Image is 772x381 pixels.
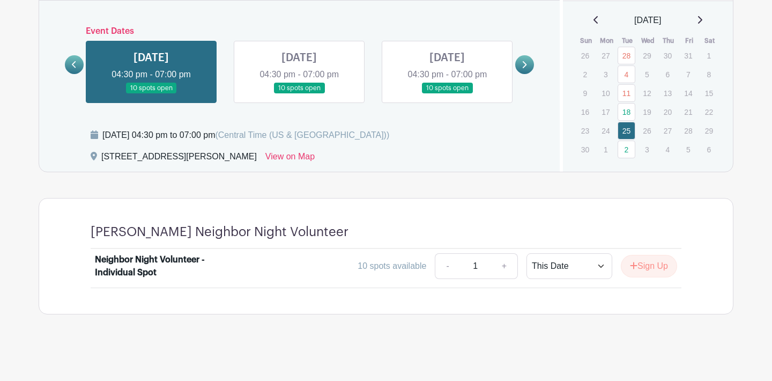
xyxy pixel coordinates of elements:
p: 17 [597,104,614,120]
p: 5 [638,66,656,83]
p: 16 [576,104,594,120]
p: 6 [659,66,677,83]
a: 18 [618,103,635,121]
p: 6 [700,141,718,158]
p: 7 [679,66,697,83]
div: Neighbor Night Volunteer - Individual Spot [95,253,228,279]
p: 20 [659,104,677,120]
a: 25 [618,122,635,140]
th: Thu [658,35,679,46]
p: 30 [576,141,594,158]
p: 23 [576,122,594,139]
p: 15 [700,85,718,101]
div: [STREET_ADDRESS][PERSON_NAME] [101,150,257,167]
th: Tue [617,35,638,46]
p: 10 [597,85,614,101]
p: 30 [659,47,677,64]
a: + [491,253,518,279]
p: 26 [638,122,656,139]
p: 27 [659,122,677,139]
th: Wed [637,35,658,46]
p: 22 [700,104,718,120]
p: 2 [576,66,594,83]
p: 24 [597,122,614,139]
p: 14 [679,85,697,101]
p: 1 [597,141,614,158]
p: 3 [638,141,656,158]
p: 29 [700,122,718,139]
button: Sign Up [621,255,677,277]
p: 4 [659,141,677,158]
a: 28 [618,47,635,64]
a: 2 [618,141,635,158]
p: 21 [679,104,697,120]
p: 12 [638,85,656,101]
p: 1 [700,47,718,64]
p: 8 [700,66,718,83]
h6: Event Dates [84,26,515,36]
p: 9 [576,85,594,101]
p: 26 [576,47,594,64]
th: Fri [679,35,700,46]
p: 27 [597,47,614,64]
th: Sat [700,35,721,46]
div: 10 spots available [358,260,426,273]
span: (Central Time (US & [GEOGRAPHIC_DATA])) [215,130,389,140]
h4: [PERSON_NAME] Neighbor Night Volunteer [91,224,348,240]
span: [DATE] [634,14,661,27]
p: 3 [597,66,614,83]
th: Mon [596,35,617,46]
a: 11 [618,84,635,102]
div: [DATE] 04:30 pm to 07:00 pm [102,129,389,142]
p: 19 [638,104,656,120]
p: 28 [679,122,697,139]
p: 29 [638,47,656,64]
p: 31 [679,47,697,64]
p: 5 [679,141,697,158]
a: View on Map [265,150,315,167]
a: - [435,253,459,279]
a: 4 [618,65,635,83]
p: 13 [659,85,677,101]
th: Sun [576,35,597,46]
